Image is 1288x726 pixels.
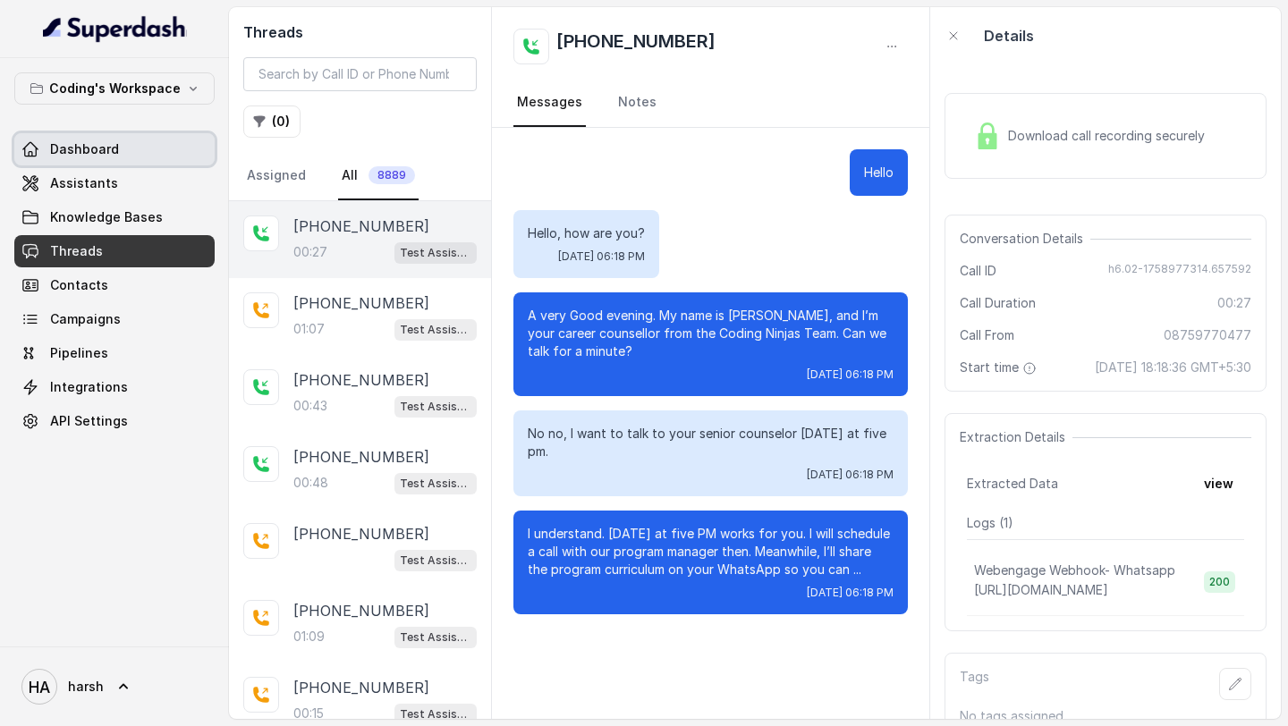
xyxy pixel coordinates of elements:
[293,215,429,237] p: [PHONE_NUMBER]
[807,367,894,382] span: [DATE] 06:18 PM
[960,707,1251,725] p: No tags assigned
[400,475,471,493] p: Test Assistant- 2
[400,705,471,723] p: Test Assistant-3
[400,629,471,646] p: Test Assistant-3
[960,668,989,700] p: Tags
[807,468,894,482] span: [DATE] 06:18 PM
[293,446,429,468] p: [PHONE_NUMBER]
[14,269,215,301] a: Contacts
[50,378,128,396] span: Integrations
[960,326,1014,344] span: Call From
[14,303,215,335] a: Campaigns
[14,235,215,267] a: Threads
[293,523,429,544] p: [PHONE_NUMBER]
[513,79,908,127] nav: Tabs
[369,166,415,184] span: 8889
[400,244,471,262] p: Test Assistant- 2
[243,152,477,200] nav: Tabs
[68,678,104,696] span: harsh
[29,678,50,696] text: HA
[50,412,128,430] span: API Settings
[293,705,324,722] p: 00:15
[400,552,471,570] p: Test Assistant-3
[293,474,328,492] p: 00:48
[513,79,586,127] a: Messages
[528,425,894,460] p: No no, I want to talk to your senior counselor [DATE] at five pm.
[974,122,1001,149] img: Lock Icon
[293,677,429,698] p: [PHONE_NUMBER]
[960,230,1090,248] span: Conversation Details
[243,21,477,43] h2: Threads
[50,140,119,158] span: Dashboard
[14,371,215,403] a: Integrations
[974,582,1108,597] span: [URL][DOMAIN_NAME]
[243,57,477,91] input: Search by Call ID or Phone Number
[400,398,471,416] p: Test Assistant- 2
[807,586,894,600] span: [DATE] 06:18 PM
[50,310,121,328] span: Campaigns
[50,344,108,362] span: Pipelines
[1095,359,1251,376] span: [DATE] 18:18:36 GMT+5:30
[293,628,325,646] p: 01:09
[43,14,187,43] img: light.svg
[50,276,108,294] span: Contacts
[243,152,309,200] a: Assigned
[14,405,215,437] a: API Settings
[293,320,325,338] p: 01:07
[960,428,1072,446] span: Extraction Details
[14,72,215,105] button: Coding's Workspace
[14,133,215,165] a: Dashboard
[1193,468,1244,500] button: view
[1108,262,1251,280] span: h6.02-1758977314.657592
[14,201,215,233] a: Knowledge Bases
[960,294,1036,312] span: Call Duration
[528,307,894,360] p: A very Good evening. My name is [PERSON_NAME], and I’m your career counsellor from the Coding Nin...
[1008,127,1212,145] span: Download call recording securely
[50,242,103,260] span: Threads
[14,337,215,369] a: Pipelines
[967,475,1058,493] span: Extracted Data
[1204,571,1235,593] span: 200
[556,29,716,64] h2: [PHONE_NUMBER]
[558,249,645,264] span: [DATE] 06:18 PM
[243,106,301,138] button: (0)
[400,321,471,339] p: Test Assistant-3
[293,600,429,621] p: [PHONE_NUMBER]
[960,262,996,280] span: Call ID
[984,25,1034,46] p: Details
[49,78,181,99] p: Coding's Workspace
[50,174,118,192] span: Assistants
[338,152,419,200] a: All8889
[293,369,429,391] p: [PHONE_NUMBER]
[960,359,1040,376] span: Start time
[293,243,327,261] p: 00:27
[864,164,894,181] p: Hello
[974,561,1175,579] p: Webengage Webhook- Whatsapp
[1217,294,1251,312] span: 00:27
[967,514,1244,532] p: Logs ( 1 )
[528,525,894,578] p: I understand. [DATE] at five PM works for you. I will schedule a call with our program manager th...
[293,292,429,314] p: [PHONE_NUMBER]
[14,662,215,712] a: harsh
[293,397,327,415] p: 00:43
[614,79,660,127] a: Notes
[1164,326,1251,344] span: 08759770477
[528,224,645,242] p: Hello, how are you?
[50,208,163,226] span: Knowledge Bases
[14,167,215,199] a: Assistants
